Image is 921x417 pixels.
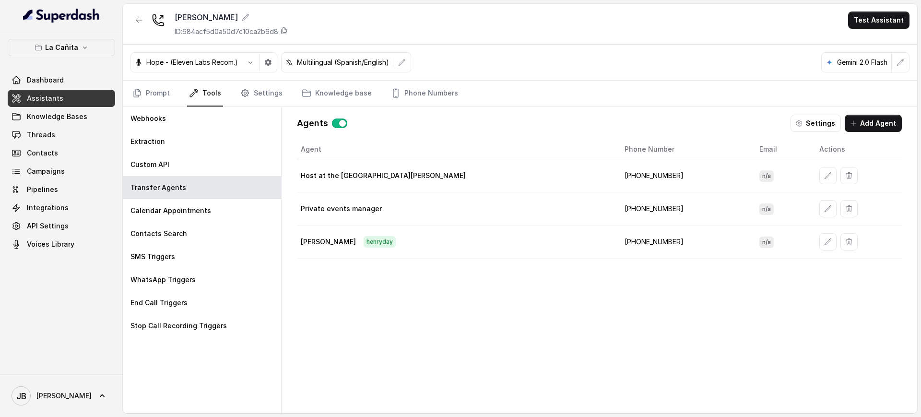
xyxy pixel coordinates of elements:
th: Agent [297,140,617,159]
span: Contacts [27,148,58,158]
p: Contacts Search [130,229,187,238]
p: Extraction [130,137,165,146]
a: Tools [187,81,223,107]
th: Actions [812,140,902,159]
a: Phone Numbers [389,81,460,107]
td: [PHONE_NUMBER] [617,226,752,259]
p: Webhooks [130,114,166,123]
span: Pipelines [27,185,58,194]
span: Voices Library [27,239,74,249]
p: Hope - (Eleven Labs Recom.) [146,58,238,67]
a: Settings [238,81,284,107]
svg: google logo [826,59,833,66]
button: Test Assistant [848,12,909,29]
button: Add Agent [845,115,902,132]
p: ID: 684acf5d0a50d7c10ca2b6d8 [175,27,278,36]
a: Dashboard [8,71,115,89]
span: Assistants [27,94,63,103]
a: [PERSON_NAME] [8,382,115,409]
span: API Settings [27,221,69,231]
span: n/a [759,170,774,182]
text: JB [16,391,26,401]
a: Pipelines [8,181,115,198]
th: Phone Number [617,140,752,159]
p: SMS Triggers [130,252,175,262]
button: Settings [791,115,841,132]
p: End Call Triggers [130,298,188,308]
span: n/a [759,203,774,215]
span: Threads [27,130,55,140]
a: Integrations [8,199,115,216]
span: Integrations [27,203,69,213]
nav: Tabs [130,81,909,107]
a: API Settings [8,217,115,235]
span: henryday [364,236,396,248]
a: Campaigns [8,163,115,180]
p: Host at the [GEOGRAPHIC_DATA][PERSON_NAME] [301,171,466,180]
td: [PHONE_NUMBER] [617,192,752,226]
span: Campaigns [27,167,65,176]
p: La Cañita [45,42,78,53]
a: Assistants [8,90,115,107]
a: Threads [8,126,115,143]
th: Email [752,140,812,159]
a: Prompt [130,81,172,107]
img: light.svg [23,8,100,23]
a: Voices Library [8,236,115,253]
p: Transfer Agents [130,183,186,192]
a: Knowledge base [300,81,374,107]
span: Dashboard [27,75,64,85]
p: Custom API [130,160,169,169]
p: Multilingual (Spanish/English) [297,58,389,67]
div: [PERSON_NAME] [175,12,288,23]
td: [PHONE_NUMBER] [617,159,752,192]
p: Agents [297,117,328,130]
a: Contacts [8,144,115,162]
p: Gemini 2.0 Flash [837,58,887,67]
button: La Cañita [8,39,115,56]
p: Stop Call Recording Triggers [130,321,227,331]
p: Calendar Appointments [130,206,211,215]
span: n/a [759,237,774,248]
p: WhatsApp Triggers [130,275,196,285]
p: [PERSON_NAME] [301,237,356,247]
a: Knowledge Bases [8,108,115,125]
p: Private events manager [301,204,382,214]
span: Knowledge Bases [27,112,87,121]
span: [PERSON_NAME] [36,391,92,401]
